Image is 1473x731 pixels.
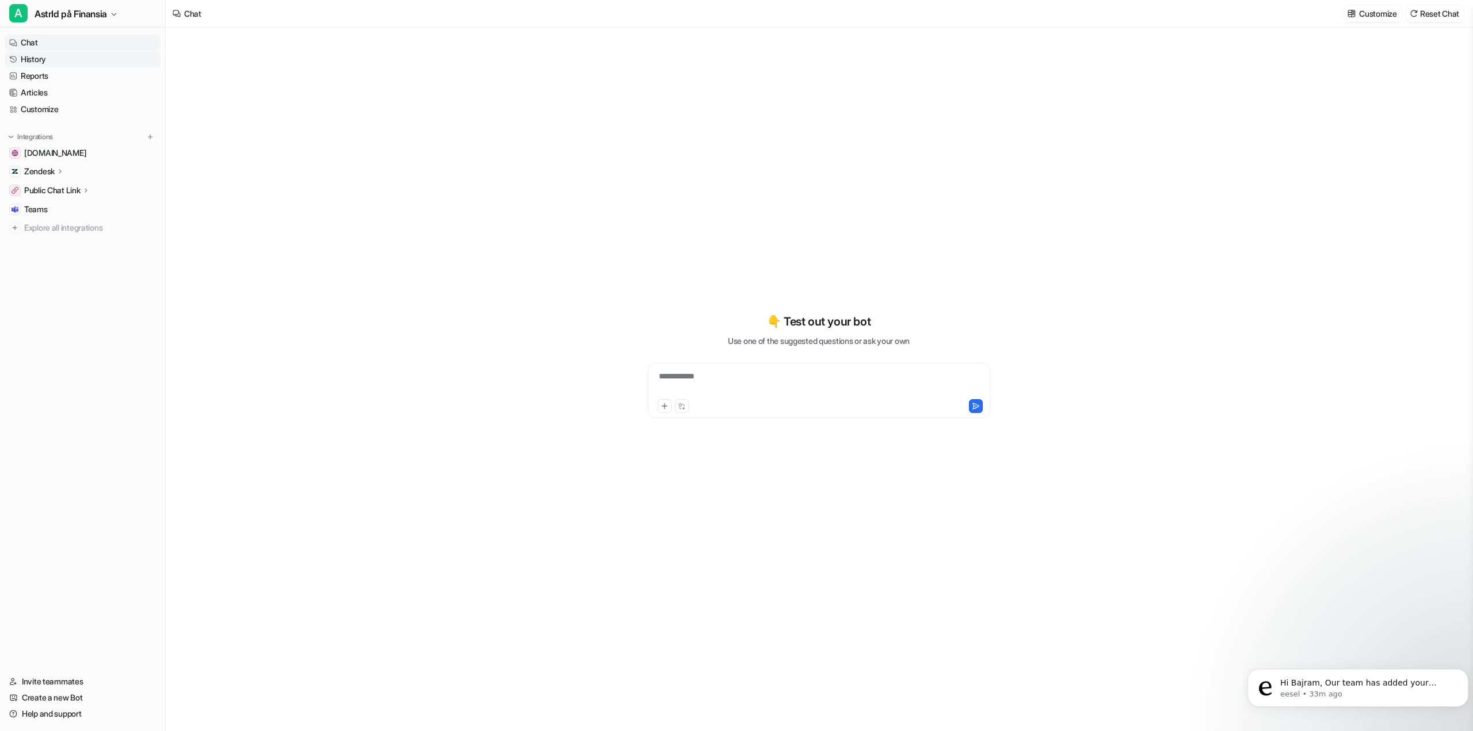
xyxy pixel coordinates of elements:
p: Zendesk [24,166,55,177]
img: reset [1410,9,1418,18]
a: Create a new Bot [5,690,161,706]
a: Chat [5,35,161,51]
a: TeamsTeams [5,201,161,217]
img: menu_add.svg [146,133,154,141]
p: Use one of the suggested questions or ask your own [728,335,910,347]
a: Articles [5,85,161,101]
p: Message from eesel, sent 33m ago [37,44,211,55]
img: Zendesk [12,168,18,175]
img: wiki.finansia.se [12,150,18,156]
button: Customize [1344,5,1401,22]
img: expand menu [7,133,15,141]
a: Customize [5,101,161,117]
button: Integrations [5,131,56,143]
a: Invite teammates [5,673,161,690]
iframe: Intercom notifications message [1243,645,1473,725]
span: [DOMAIN_NAME] [24,147,86,159]
img: Teams [12,206,18,213]
a: Explore all integrations [5,220,161,236]
span: Teams [24,204,48,215]
span: AstrId på Finansia [35,6,107,22]
a: History [5,51,161,67]
img: Public Chat Link [12,187,18,194]
a: Reports [5,68,161,84]
img: customize [1348,9,1356,18]
p: Integrations [17,132,53,141]
a: Help and support [5,706,161,722]
span: A [9,4,28,22]
div: Chat [184,7,201,20]
button: Reset Chat [1406,5,1464,22]
p: 👇 Test out your bot [767,313,871,330]
p: Public Chat Link [24,185,81,196]
a: wiki.finansia.se[DOMAIN_NAME] [5,145,161,161]
span: Hi Bajram, Our team has added your TenantID to your Teams configuration, it should work fine now!... [37,33,199,89]
p: Customize [1359,7,1396,20]
img: explore all integrations [9,222,21,234]
span: Explore all integrations [24,219,156,237]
